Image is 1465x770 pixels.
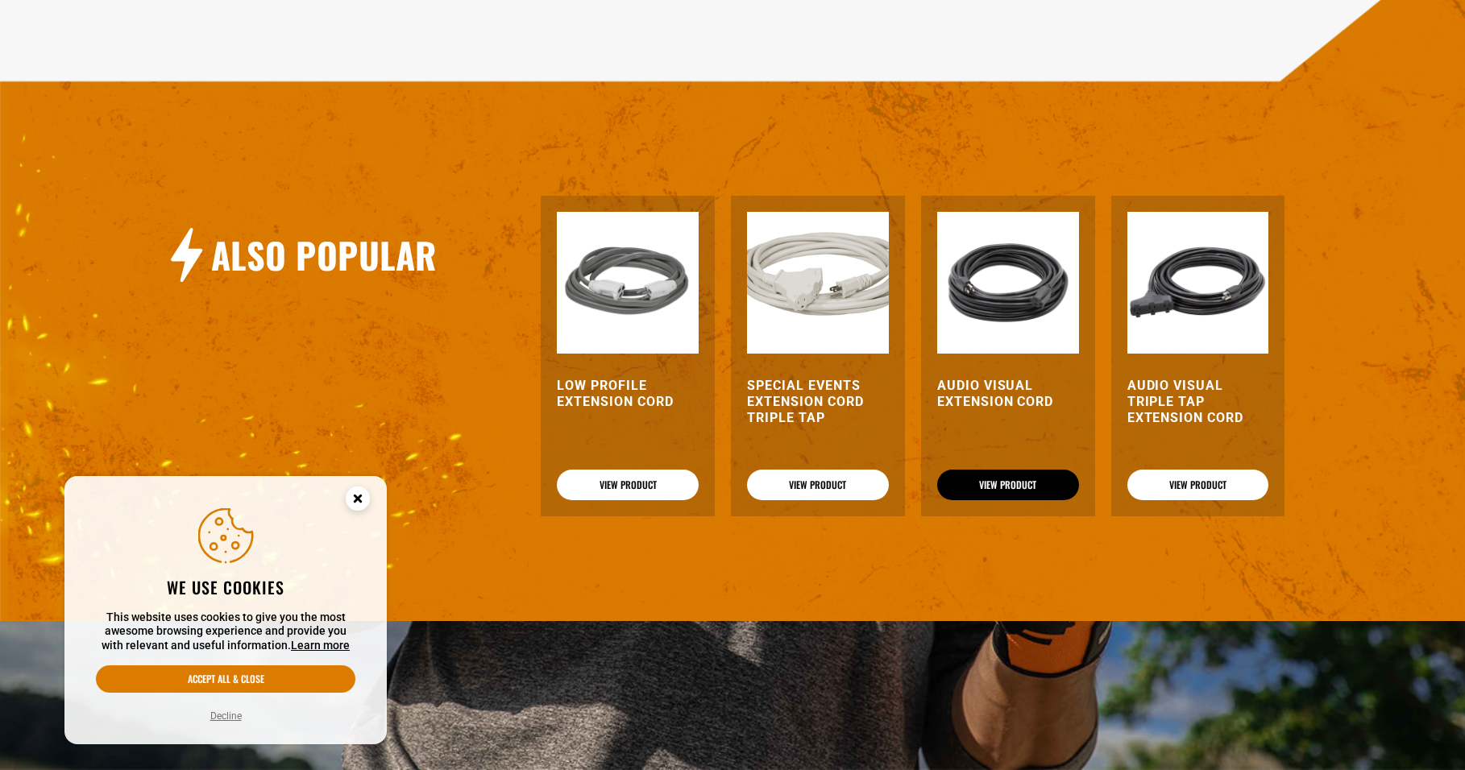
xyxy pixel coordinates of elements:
a: View Product [747,470,889,500]
p: This website uses cookies to give you the most awesome browsing experience and provide you with r... [96,611,355,653]
a: Audio Visual Extension Cord [937,378,1079,410]
img: black [937,212,1079,354]
button: Decline [205,708,247,724]
aside: Cookie Consent [64,476,387,745]
a: Special Events Extension Cord Triple Tap [747,378,889,426]
button: Accept all & close [96,665,355,693]
h2: We use cookies [96,577,355,598]
a: Audio Visual Triple Tap Extension Cord [1127,378,1269,426]
a: View Product [937,470,1079,500]
img: grey & white [557,212,699,354]
h2: Also Popular [211,232,437,278]
img: black [1127,212,1269,354]
a: Learn more [291,639,350,652]
a: View Product [557,470,699,500]
img: white [747,212,889,354]
a: Low Profile Extension Cord [557,378,699,410]
a: View Product [1127,470,1269,500]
